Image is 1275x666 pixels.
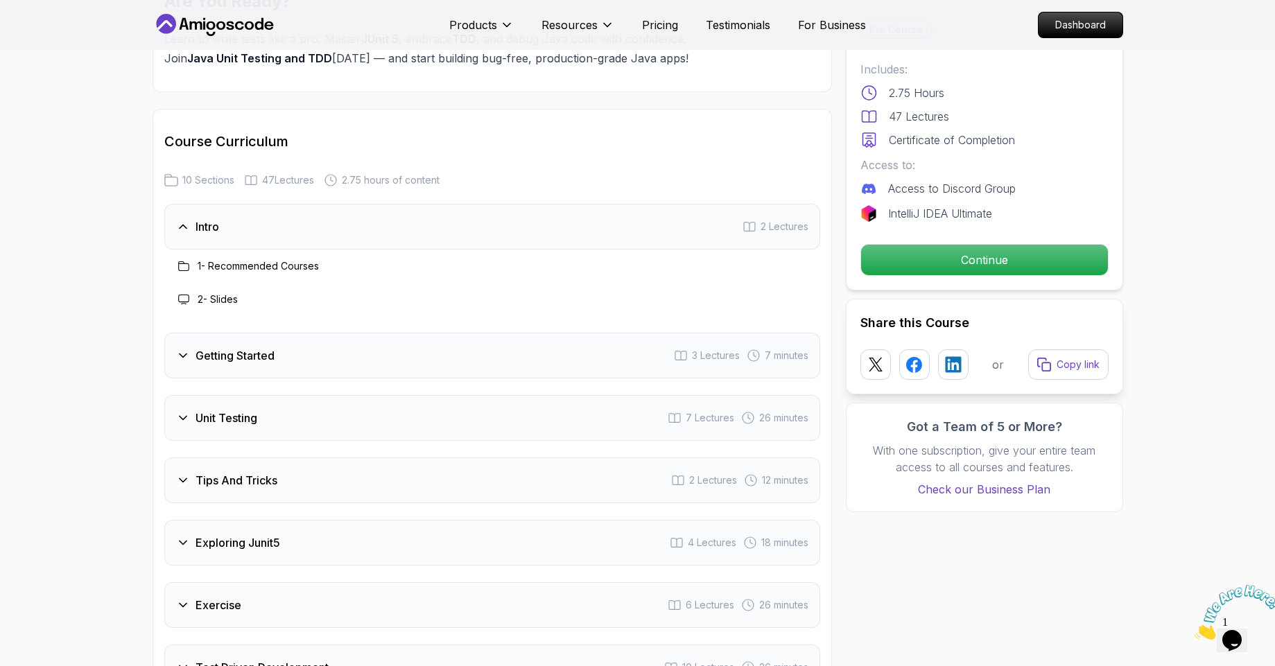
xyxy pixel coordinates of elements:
button: Exercise6 Lectures 26 minutes [164,582,820,628]
span: 3 Lectures [692,349,740,362]
iframe: chat widget [1189,579,1275,645]
p: Dashboard [1039,12,1122,37]
p: 2.75 Hours [889,85,944,101]
strong: Java Unit Testing and TDD [187,51,332,65]
button: Copy link [1028,349,1109,380]
a: Testimonials [706,17,770,33]
h3: Tips And Tricks [196,472,277,489]
span: 12 minutes [762,473,808,487]
span: 2 Lectures [761,220,808,234]
a: For Business [798,17,866,33]
span: 26 minutes [759,598,808,612]
a: Pricing [642,17,678,33]
a: Check our Business Plan [860,481,1109,498]
span: 26 minutes [759,411,808,425]
button: Exploring Junit54 Lectures 18 minutes [164,520,820,566]
span: 2.75 hours of content [342,173,440,187]
p: Copy link [1057,358,1100,371]
p: With one subscription, give your entire team access to all courses and features. [860,442,1109,475]
h3: 1 - Recommended Courses [198,259,319,273]
span: 7 minutes [765,349,808,362]
img: jetbrains logo [860,205,877,222]
span: 6 Lectures [686,598,734,612]
h3: Got a Team of 5 or More? [860,417,1109,437]
span: 47 Lectures [262,173,314,187]
h2: Share this Course [860,313,1109,333]
span: 18 minutes [761,536,808,550]
p: Resources [541,17,598,33]
p: IntelliJ IDEA Ultimate [888,205,992,222]
button: Tips And Tricks2 Lectures 12 minutes [164,457,820,503]
span: 4 Lectures [688,536,736,550]
h3: Exploring Junit5 [196,534,280,551]
h3: Intro [196,218,219,235]
h3: Exercise [196,597,241,613]
p: Includes: [860,61,1109,78]
p: Continue [861,245,1108,275]
button: Continue [860,244,1109,276]
span: 10 Sections [182,173,234,187]
span: 1 [6,6,11,17]
h3: Getting Started [196,347,275,364]
h2: Course Curriculum [164,132,820,151]
span: 2 Lectures [689,473,737,487]
h3: Unit Testing [196,410,257,426]
span: 7 Lectures [686,411,734,425]
p: Access to: [860,157,1109,173]
p: or [992,356,1004,373]
button: Products [449,17,514,44]
a: Dashboard [1038,12,1123,38]
h3: 2 - Slides [198,292,238,306]
p: Access to Discord Group [888,180,1016,197]
p: 47 Lectures [889,108,949,125]
button: Intro2 Lectures [164,204,820,249]
p: Products [449,17,497,33]
p: Certificate of Completion [889,132,1015,148]
button: Resources [541,17,614,44]
button: Unit Testing7 Lectures 26 minutes [164,395,820,441]
img: Chat attention grabber [6,6,92,60]
button: Getting Started3 Lectures 7 minutes [164,333,820,378]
